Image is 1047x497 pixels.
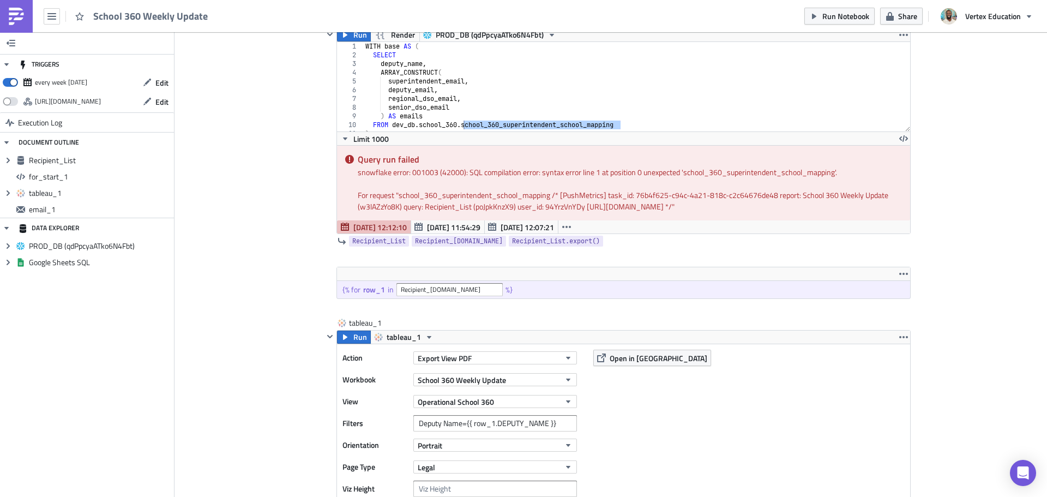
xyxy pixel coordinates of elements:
[29,172,171,182] span: for_start_1
[412,236,506,247] a: Recipient_[DOMAIN_NAME]
[370,28,420,41] button: Render
[353,28,367,41] span: Run
[155,77,169,88] span: Edit
[413,439,577,452] button: Portrait
[358,189,902,212] div: For request " school_360_superintendent_school_mapping /* [PushMetrics] task_id: 76b4f625-c94c-4a...
[427,221,480,233] span: [DATE] 11:54:29
[1010,460,1036,486] div: Open Intercom Messenger
[337,77,363,86] div: 5
[610,352,707,364] span: Open in [GEOGRAPHIC_DATA]
[29,205,171,214] span: email_1
[965,10,1021,22] span: Vertex Education
[18,113,62,133] span: Execution Log
[418,462,435,473] span: Legal
[418,396,494,408] span: Operational School 360
[804,8,875,25] button: Run Notebook
[363,285,388,295] div: row_1
[4,97,134,105] strong: Year-To-Date Chronic Absenteeism:
[349,318,393,328] span: tableau_1
[391,28,415,41] span: Render
[337,68,363,77] div: 4
[35,93,101,110] div: https://pushmetrics.io/api/v1/report/w3lAZzYo8K/webhook?token=a044d2ece7c6404abefc69cf851384d0
[418,440,442,451] span: Portrait
[337,129,363,138] div: 11
[337,42,363,51] div: 1
[29,258,171,267] span: Google Sheets SQL
[342,372,408,388] label: Workbook
[337,121,363,129] div: 10
[353,133,389,145] span: Limit 1000
[337,51,363,59] div: 2
[337,132,393,145] button: Limit 1000
[387,331,421,344] span: tableau_1
[29,241,171,251] span: PROD_DB (qdPpcyaATko6N4Fbt)
[19,55,59,74] div: TRIGGERS
[19,218,79,238] div: DATA EXPLORER
[484,220,558,233] button: [DATE] 12:07:21
[415,236,503,247] span: Recipient_[DOMAIN_NAME]
[509,236,603,247] a: Recipient_List.export()
[299,16,448,25] strong: Year-To-Date (YTD) Chronic Absenteeism
[337,86,363,94] div: 6
[501,221,554,233] span: [DATE] 12:07:21
[388,285,396,295] div: in
[358,155,902,164] h5: Query run failed
[934,4,1039,28] button: Vertex Education
[353,221,407,233] span: [DATE] 12:12:10
[137,93,174,110] button: Edit
[352,236,406,247] span: Recipient_List
[337,112,363,121] div: 9
[419,28,560,41] button: PROD_DB (qdPpcyaATko6N4Fbt)
[4,16,546,34] p: Please see the attached image for a summary of and . If there are any issues with the report, ple...
[337,103,363,112] div: 8
[370,331,437,344] button: tableau_1
[155,96,169,107] span: Edit
[413,415,577,432] input: Filter1=Value1&...
[337,94,363,103] div: 7
[413,351,577,364] button: Export View PDF
[898,10,917,22] span: Share
[506,285,515,295] div: %}
[413,460,577,474] button: Legal
[337,331,371,344] button: Run
[342,437,408,453] label: Orientation
[35,74,87,91] div: every week on Friday
[349,236,409,247] a: Recipient_List
[353,331,367,344] span: Run
[4,97,546,140] p: This metric measures the percentage of students who have been absent for more than 10% of the tot...
[137,74,174,91] button: Edit
[342,393,408,410] label: View
[4,47,546,58] h3: Key Metrics
[342,415,408,432] label: Filters
[411,220,485,233] button: [DATE] 11:54:29
[337,28,371,41] button: Run
[413,373,577,386] button: School 360 Weekly Update
[8,8,25,25] img: PushMetrics
[940,7,958,26] img: Avatar
[323,330,336,343] button: Hide content
[436,28,544,41] span: PROD_DB (qdPpcyaATko6N4Fbt)
[418,374,506,386] span: School 360 Weekly Update
[418,352,472,364] span: Export View PDF
[593,350,711,366] button: Open in [GEOGRAPHIC_DATA]
[337,220,411,233] button: [DATE] 12:12:10
[337,59,363,68] div: 3
[342,350,408,366] label: Action
[93,10,209,22] span: School 360 Weekly Update
[342,481,408,497] label: Viz Height
[822,10,869,22] span: Run Notebook
[29,188,171,198] span: tableau_1
[880,8,923,25] button: Share
[19,133,79,152] div: DOCUMENT OUTLINE
[413,395,577,408] button: Operational School 360
[4,67,124,76] strong: Average Daily Attendance (ADA):
[512,236,600,247] span: Recipient_List.export()
[4,4,546,140] body: Rich Text Area. Press ALT-0 for help.
[358,166,902,178] div: snowflake error: 001003 (42000): SQL compilation error: syntax error line 1 at position 0 unexpec...
[413,481,577,497] input: Viz Height
[323,28,336,41] button: Hide content
[342,285,363,295] div: {% for
[4,4,546,13] p: Hello Everyone,
[4,67,546,93] p: This metric measures the percentage of enrolled students who attend school each day, averaged ove...
[169,16,286,25] strong: Average Daily Attendance (ADA)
